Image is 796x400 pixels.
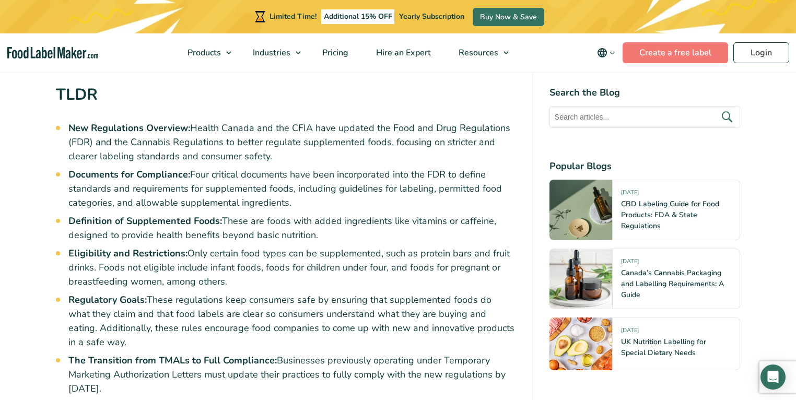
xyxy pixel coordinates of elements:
span: Products [184,47,222,58]
li: These are foods with added ingredients like vitamins or caffeine, designed to provide health bene... [68,214,516,242]
span: [DATE] [621,257,639,269]
div: Open Intercom Messenger [760,364,786,390]
a: Products [174,33,237,72]
strong: Definition of Supplemented Foods: [68,215,222,227]
h4: Popular Blogs [549,159,740,173]
h4: Search the Blog [549,86,740,100]
strong: Regulatory Goals: [68,293,147,306]
span: [DATE] [621,326,639,338]
a: Canada’s Cannabis Packaging and Labelling Requirements: A Guide [621,268,724,300]
li: These regulations keep consumers safe by ensuring that supplemented foods do what they claim and ... [68,293,516,349]
a: UK Nutrition Labelling for Special Dietary Needs [621,337,706,358]
strong: New Regulations Overview: [68,122,190,134]
span: [DATE] [621,189,639,201]
strong: TLDR [56,84,98,105]
li: Health Canada and the CFIA have updated the Food and Drug Regulations (FDR) and the Cannabis Regu... [68,121,516,163]
a: Hire an Expert [362,33,442,72]
span: Limited Time! [270,11,317,21]
strong: Eligibility and Restrictions: [68,247,188,260]
li: Businesses previously operating under Temporary Marketing Authorization Letters must update their... [68,354,516,396]
strong: The Transition from TMALs to Full Compliance: [68,354,277,367]
li: Four critical documents have been incorporated into the FDR to define standards and requirements ... [68,168,516,210]
a: Buy Now & Save [473,8,544,26]
a: Pricing [309,33,360,72]
li: Only certain food types can be supplemented, such as protein bars and fruit drinks. Foods not eli... [68,246,516,289]
span: Industries [250,47,291,58]
span: Hire an Expert [373,47,432,58]
a: CBD Labeling Guide for Food Products: FDA & State Regulations [621,199,719,231]
span: Yearly Subscription [399,11,464,21]
strong: Documents for Compliance: [68,168,190,181]
a: Resources [445,33,514,72]
a: Industries [239,33,306,72]
span: Pricing [319,47,349,58]
input: Search articles... [549,106,740,128]
span: Resources [455,47,499,58]
a: Login [733,42,789,63]
span: Additional 15% OFF [321,9,395,24]
a: Create a free label [623,42,728,63]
